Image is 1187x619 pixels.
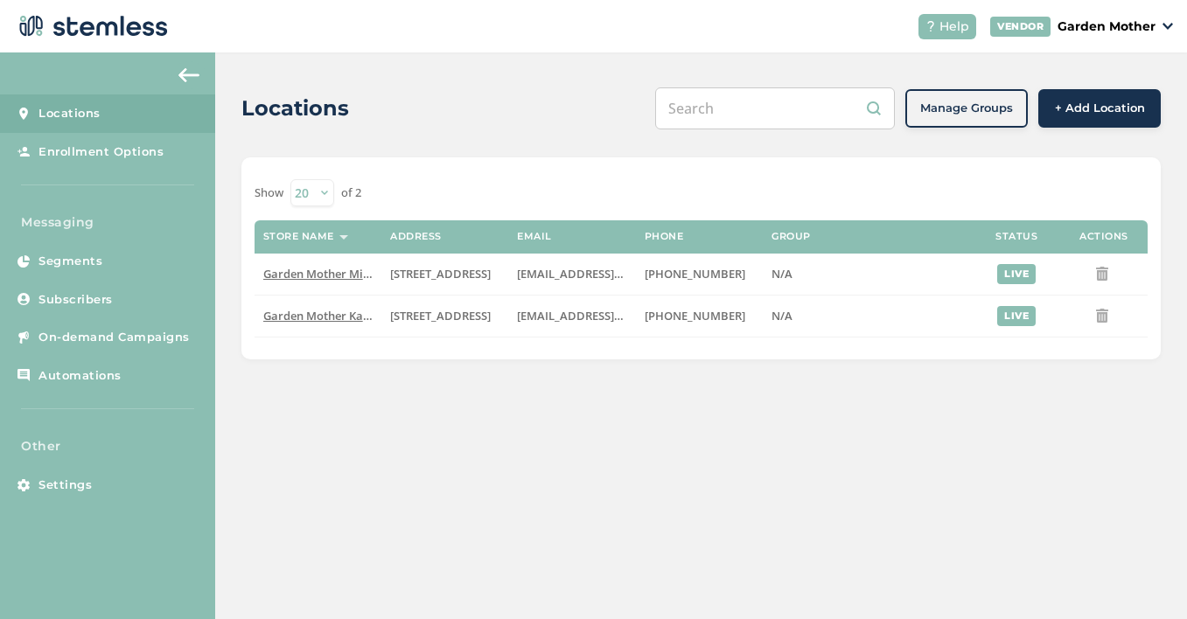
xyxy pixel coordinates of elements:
[263,266,398,282] span: Garden Mother Missoula
[263,309,373,323] label: Garden Mother Kalispell
[390,231,442,242] label: Address
[38,105,101,122] span: Locations
[772,309,964,323] label: N/A
[772,231,811,242] label: Group
[1055,100,1145,117] span: + Add Location
[517,231,552,242] label: Email
[995,231,1037,242] label: Status
[390,309,499,323] label: 3250 U.S. Highway 2 East
[38,476,92,494] span: Settings
[645,231,684,242] label: Phone
[920,100,1013,117] span: Manage Groups
[1060,220,1148,254] th: Actions
[939,17,969,36] span: Help
[645,309,754,323] label: (406) 407-7206
[38,253,102,270] span: Segments
[655,87,895,129] input: Search
[905,89,1028,128] button: Manage Groups
[645,308,745,323] span: [PHONE_NUMBER]
[38,329,190,346] span: On-demand Campaigns
[255,184,283,202] label: Show
[38,367,122,385] span: Automations
[517,267,626,282] label: accounts@gardenmother.com
[517,309,626,323] label: accounts@gardenmother.com
[241,93,349,124] h2: Locations
[1058,17,1156,36] p: Garden Mother
[178,68,199,82] img: icon-arrow-back-accent-c549486e.svg
[390,308,491,323] span: [STREET_ADDRESS]
[38,291,113,309] span: Subscribers
[997,306,1036,326] div: live
[341,184,361,202] label: of 2
[645,266,745,282] span: [PHONE_NUMBER]
[390,266,491,282] span: [STREET_ADDRESS]
[14,9,168,44] img: logo-dark-0685b13c.svg
[263,308,395,323] span: Garden Mother Kalispell
[517,308,708,323] span: [EMAIL_ADDRESS][DOMAIN_NAME]
[38,143,164,161] span: Enrollment Options
[339,235,348,240] img: icon-sort-1e1d7615.svg
[997,264,1036,284] div: live
[1163,23,1173,30] img: icon_down-arrow-small-66adaf34.svg
[990,17,1051,37] div: VENDOR
[263,267,373,282] label: Garden Mother Missoula
[1100,535,1187,619] iframe: Chat Widget
[772,267,964,282] label: N/A
[1038,89,1161,128] button: + Add Location
[390,267,499,282] label: 1700 South 3rd Street West
[645,267,754,282] label: (406) 529-3834
[925,21,936,31] img: icon-help-white-03924b79.svg
[517,266,708,282] span: [EMAIL_ADDRESS][DOMAIN_NAME]
[263,231,334,242] label: Store name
